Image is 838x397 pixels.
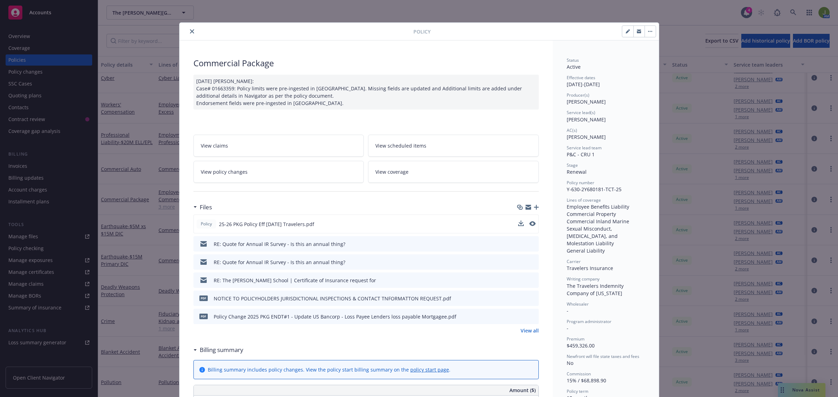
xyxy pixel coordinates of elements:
[567,336,585,342] span: Premium
[368,135,539,157] a: View scheduled items
[567,225,645,247] div: Sexual Misconduct, [MEDICAL_DATA], and Molestation Liability
[518,220,524,226] button: download file
[567,325,568,331] span: -
[567,210,645,218] div: Commercial Property
[530,277,536,284] button: preview file
[199,314,208,319] span: pdf
[567,186,622,193] span: Y-630-2Y680181-TCT-25
[519,259,524,266] button: download file
[567,388,588,394] span: Policy term
[567,197,601,203] span: Lines of coverage
[214,277,376,284] div: RE: The [PERSON_NAME] School | Certificate of Insurance request for
[567,371,591,377] span: Commission
[567,203,645,210] div: Employee Benefits Liability
[567,63,581,70] span: Active
[530,313,536,320] button: preview file
[368,161,539,183] a: View coverage
[519,295,524,302] button: download file
[193,135,364,157] a: View claims
[214,313,456,320] div: Policy Change 2025 PKG ENDT#1 - Update US Bancorp - Loss Payee Lenders loss payable Mortgagee.pdf
[567,276,600,282] span: Writing company
[519,240,524,248] button: download file
[567,377,606,384] span: 15% / $68,898.90
[567,92,589,98] span: Producer(s)
[567,75,595,81] span: Effective dates
[567,353,639,359] span: Newfront will file state taxes and fees
[567,57,579,63] span: Status
[567,319,611,324] span: Program administrator
[193,57,539,69] div: Commercial Package
[529,221,536,226] button: preview file
[201,142,228,149] span: View claims
[567,110,595,115] span: Service lead(s)
[567,342,595,349] span: $459,326.00
[208,366,450,373] div: Billing summary includes policy changes. View the policy start billing summary on the .
[567,151,595,158] span: P&C - CRU 1
[214,240,345,248] div: RE: Quote for Annual IR Survey - Is this an annual thing?
[509,387,536,394] span: Amount ($)
[193,203,212,212] div: Files
[214,295,451,302] div: NOTICE TO POLICYHOLDERS JURISDICTIONAL INSPECTIONS & CONTACT TNFORMATTON REQUEST.pdf
[214,259,345,266] div: RE: Quote for Annual IR Survey - Is this an annual thing?
[193,161,364,183] a: View policy changes
[530,295,536,302] button: preview file
[519,277,524,284] button: download file
[567,307,568,314] span: -
[201,168,248,175] span: View policy changes
[567,168,587,175] span: Renewal
[567,283,625,297] span: The Travelers Indemnity Company of [US_STATE]
[410,366,449,373] a: policy start page
[567,360,573,366] span: No
[199,221,213,227] span: Policy
[375,168,409,175] span: View coverage
[193,75,539,110] div: [DATE] [PERSON_NAME]: Case# 01663359: Policy limits were pre-ingested in [GEOGRAPHIC_DATA]. Missi...
[530,259,536,266] button: preview file
[567,301,589,307] span: Wholesaler
[567,162,578,168] span: Stage
[567,127,577,133] span: AC(s)
[200,203,212,212] h3: Files
[519,313,524,320] button: download file
[567,98,606,105] span: [PERSON_NAME]
[199,295,208,301] span: pdf
[530,240,536,248] button: preview file
[521,327,539,334] a: View all
[567,116,606,123] span: [PERSON_NAME]
[188,27,196,36] button: close
[567,75,645,88] div: [DATE] - [DATE]
[567,259,581,264] span: Carrier
[200,345,243,354] h3: Billing summary
[375,142,426,149] span: View scheduled items
[219,220,314,228] span: 25-26 PKG Policy Eff [DATE] Travelers.pdf
[567,180,594,186] span: Policy number
[567,247,645,254] div: General Liability
[567,265,613,271] span: Travelers Insurance
[413,28,431,35] span: Policy
[567,218,645,225] div: Commercial Inland Marine
[193,345,243,354] div: Billing summary
[567,134,606,140] span: [PERSON_NAME]
[529,220,536,228] button: preview file
[518,220,524,228] button: download file
[567,145,602,151] span: Service lead team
